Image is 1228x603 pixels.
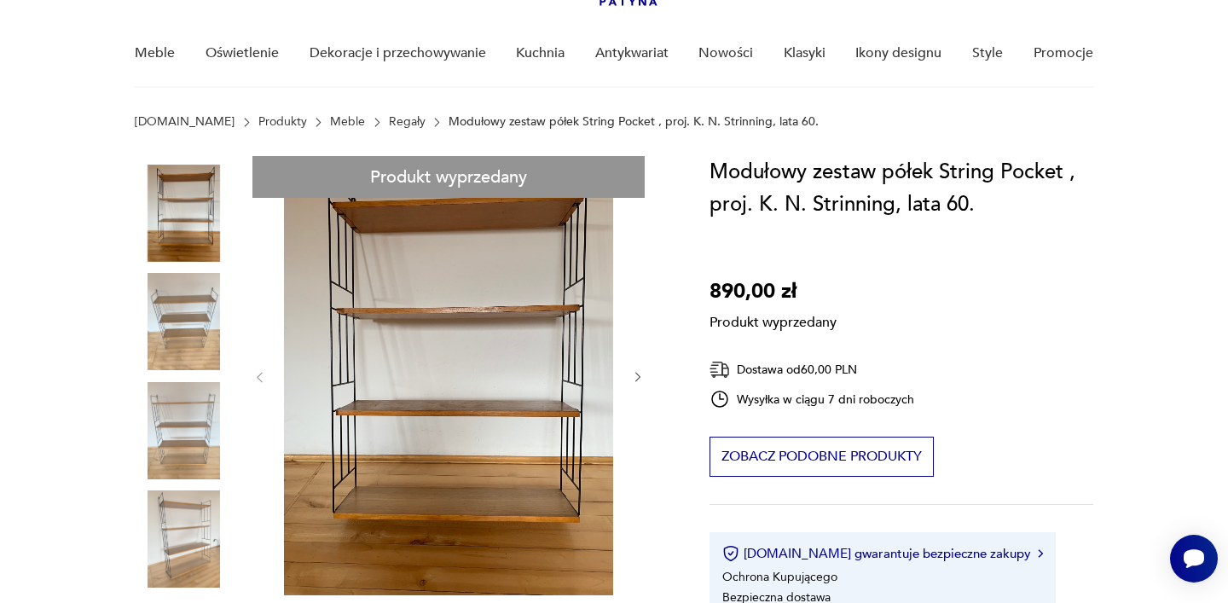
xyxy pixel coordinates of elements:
[1034,20,1093,86] a: Promocje
[710,359,730,380] img: Ikona dostawy
[710,437,934,477] button: Zobacz podobne produkty
[784,20,825,86] a: Klasyki
[710,359,914,380] div: Dostawa od 60,00 PLN
[972,20,1003,86] a: Style
[1170,535,1218,583] iframe: Smartsupp widget button
[135,115,235,129] a: [DOMAIN_NAME]
[135,20,175,86] a: Meble
[1038,549,1043,558] img: Ikona strzałki w prawo
[258,115,307,129] a: Produkty
[389,115,426,129] a: Regały
[710,275,837,308] p: 890,00 zł
[310,20,486,86] a: Dekoracje i przechowywanie
[855,20,941,86] a: Ikony designu
[330,115,365,129] a: Meble
[722,569,837,585] li: Ochrona Kupującego
[722,545,1042,562] button: [DOMAIN_NAME] gwarantuje bezpieczne zakupy
[722,545,739,562] img: Ikona certyfikatu
[449,115,819,129] p: Modułowy zestaw półek String Pocket , proj. K. N. Strinning, lata 60.
[516,20,565,86] a: Kuchnia
[710,308,837,332] p: Produkt wyprzedany
[206,20,279,86] a: Oświetlenie
[710,156,1092,221] h1: Modułowy zestaw półek String Pocket , proj. K. N. Strinning, lata 60.
[698,20,753,86] a: Nowości
[710,389,914,409] div: Wysyłka w ciągu 7 dni roboczych
[595,20,669,86] a: Antykwariat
